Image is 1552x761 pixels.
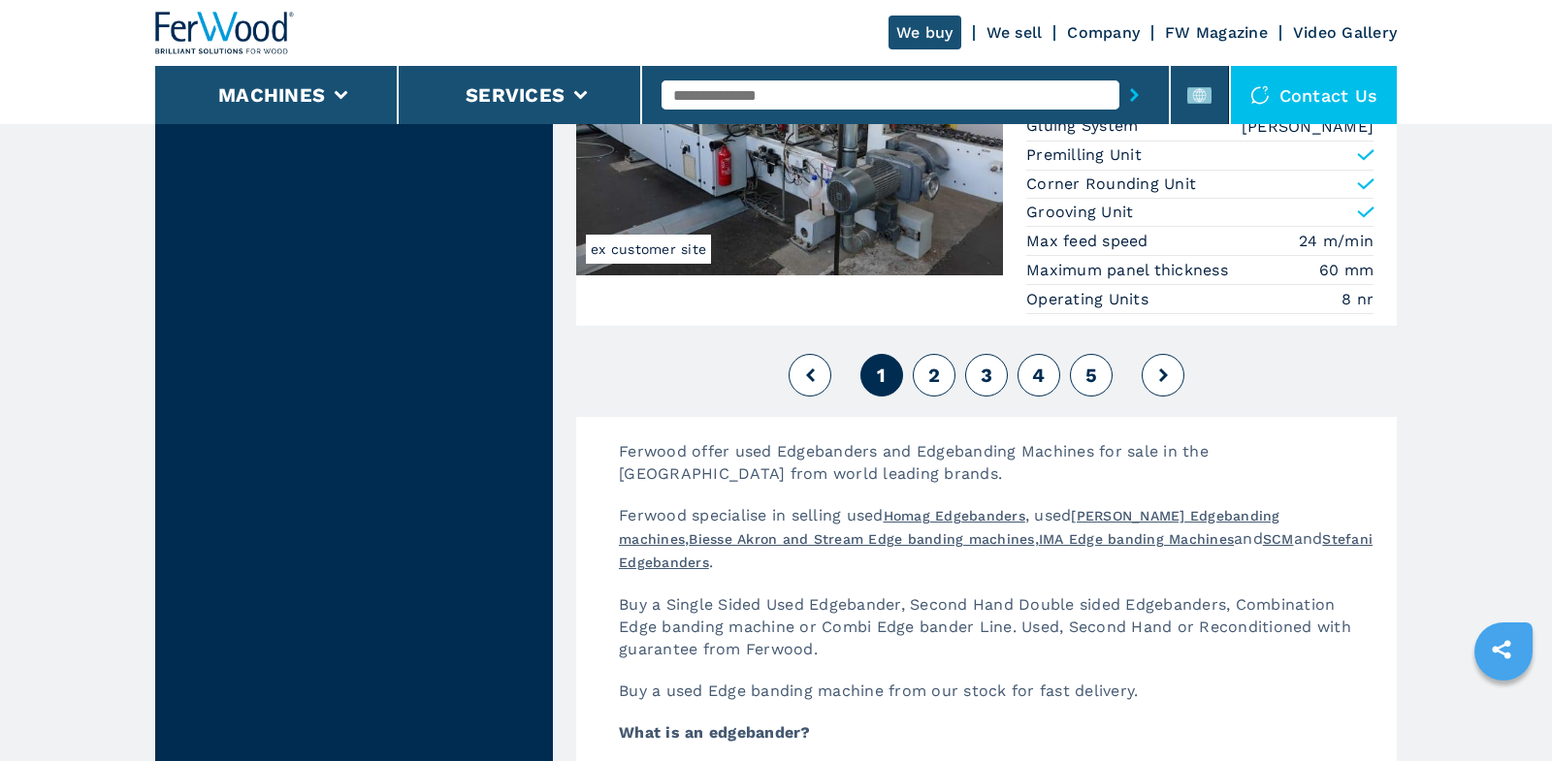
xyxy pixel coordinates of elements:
[1250,85,1270,105] img: Contact us
[1032,364,1045,387] span: 4
[877,364,886,387] span: 1
[860,354,903,396] button: 1
[155,12,295,54] img: Ferwood
[1026,260,1233,281] p: Maximum panel thickness
[1299,230,1374,252] em: 24 m/min
[1319,259,1374,281] em: 60 mm
[689,531,1034,547] a: Biesse Akron and Stream Edge banding machines
[981,364,992,387] span: 3
[1026,174,1196,195] p: Corner Rounding Unit
[1039,531,1234,547] a: IMA Edge banding Machines
[884,508,1025,523] a: Homag Edgebanders
[1026,231,1153,252] p: Max feed speed
[1085,364,1097,387] span: 5
[889,16,961,49] a: We buy
[1018,354,1060,396] button: 4
[1070,354,1113,396] button: 5
[1026,115,1144,137] p: Gluing System
[1342,288,1374,310] em: 8 nr
[218,83,325,107] button: Machines
[586,235,711,264] span: ex customer site
[928,364,940,387] span: 2
[1231,66,1398,124] div: Contact us
[1263,531,1294,547] a: SCM
[1026,202,1133,223] p: Grooving Unit
[1293,23,1397,42] a: Video Gallery
[913,354,955,396] button: 2
[1119,73,1149,117] button: submit-button
[965,354,1008,396] button: 3
[1026,144,1142,166] p: Premilling Unit
[599,680,1397,721] p: Buy a used Edge banding machine from our stock for fast delivery.
[1165,23,1268,42] a: FW Magazine
[1026,289,1153,310] p: Operating Units
[1477,625,1526,674] a: sharethis
[1242,115,1374,138] em: [PERSON_NAME]
[619,723,811,742] strong: What is an edgebander?
[466,83,565,107] button: Services
[599,593,1397,680] p: Buy a Single Sided Used Edgebander, Second Hand Double sided Edgebanders, Combination Edge bandin...
[1067,23,1140,42] a: Company
[619,508,1280,547] a: [PERSON_NAME] Edgebanding machines
[986,23,1043,42] a: We sell
[599,504,1397,593] p: Ferwood specialise in selling used , used , , and and .
[1470,674,1537,746] iframe: Chat
[599,440,1397,504] p: Ferwood offer used Edgebanders and Edgebanding Machines for sale in the [GEOGRAPHIC_DATA] from wo...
